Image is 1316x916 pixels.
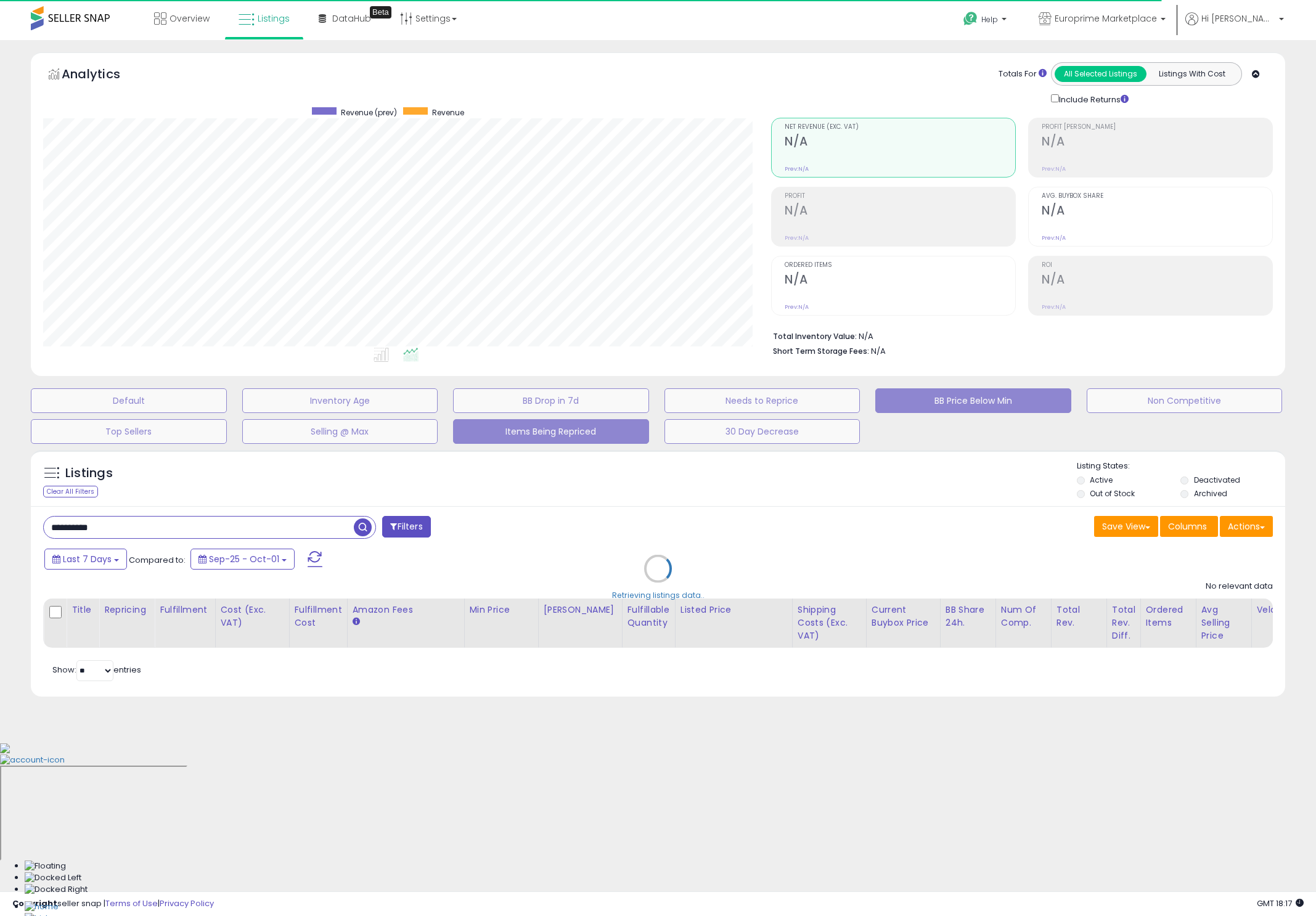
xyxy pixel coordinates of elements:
[785,124,1015,131] span: Net Revenue (Exc. VAT)
[31,388,227,413] button: Default
[1042,134,1272,151] h2: N/A
[1146,66,1238,82] button: Listings With Cost
[25,872,81,884] img: Docked Left
[1042,303,1066,311] small: Prev: N/A
[999,68,1047,80] div: Totals For
[62,65,144,86] h5: Analytics
[1042,193,1272,200] span: Avg. Buybox Share
[664,419,860,444] button: 30 Day Decrease
[871,345,886,357] span: N/A
[370,6,391,18] div: Tooltip anchor
[1042,234,1066,242] small: Prev: N/A
[785,203,1015,220] h2: N/A
[981,14,998,25] span: Help
[1042,165,1066,173] small: Prev: N/A
[785,165,809,173] small: Prev: N/A
[954,2,1019,40] a: Help
[785,234,809,242] small: Prev: N/A
[170,12,210,25] span: Overview
[963,11,978,27] i: Get Help
[25,861,66,872] img: Floating
[1042,203,1272,220] h2: N/A
[25,901,59,913] img: Home
[1042,262,1272,269] span: ROI
[1055,66,1146,82] button: All Selected Listings
[1042,92,1143,105] div: Include Returns
[341,107,397,118] span: Revenue (prev)
[1042,124,1272,131] span: Profit [PERSON_NAME]
[875,388,1071,413] button: BB Price Below Min
[1055,12,1157,25] span: Europrime Marketplace
[432,107,464,118] span: Revenue
[332,12,371,25] span: DataHub
[612,590,705,601] div: Retrieving listings data..
[773,328,1264,343] li: N/A
[785,193,1015,200] span: Profit
[773,346,869,356] b: Short Term Storage Fees:
[453,388,649,413] button: BB Drop in 7d
[1087,388,1283,413] button: Non Competitive
[785,303,809,311] small: Prev: N/A
[1185,12,1284,40] a: Hi [PERSON_NAME]
[785,134,1015,151] h2: N/A
[785,262,1015,269] span: Ordered Items
[664,388,860,413] button: Needs to Reprice
[773,331,857,341] b: Total Inventory Value:
[242,419,438,444] button: Selling @ Max
[31,419,227,444] button: Top Sellers
[25,884,88,896] img: Docked Right
[1201,12,1275,25] span: Hi [PERSON_NAME]
[1042,272,1272,289] h2: N/A
[242,388,438,413] button: Inventory Age
[785,272,1015,289] h2: N/A
[258,12,290,25] span: Listings
[453,419,649,444] button: Items Being Repriced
